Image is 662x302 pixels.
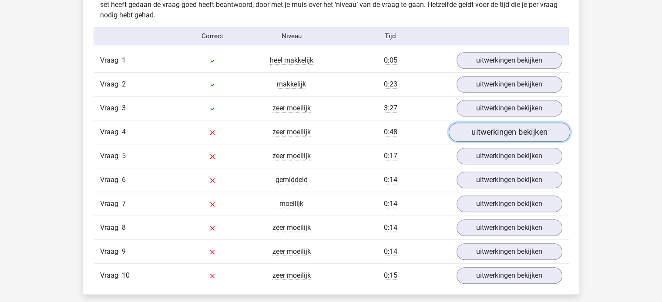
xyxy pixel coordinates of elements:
span: 4 [122,128,126,136]
span: 10 [122,271,130,279]
span: 6 [122,176,126,184]
span: makkelijk [277,80,306,89]
a: uitwerkingen bekijken [457,196,562,212]
span: Vraag [100,151,122,161]
span: zeer moeilijk [272,223,311,232]
a: uitwerkingen bekijken [448,123,570,142]
span: Vraag [100,103,122,113]
span: Vraag [100,175,122,185]
div: Tijd [331,31,450,41]
span: 0:05 [384,56,397,65]
a: uitwerkingen bekijken [457,52,562,69]
span: 0:17 [384,152,397,160]
a: uitwerkingen bekijken [457,243,562,260]
span: Vraag [100,127,122,137]
span: moeilijk [279,199,303,208]
span: zeer moeilijk [272,247,311,256]
span: zeer moeilijk [272,152,311,160]
span: Vraag [100,55,122,66]
a: uitwerkingen bekijken [457,148,562,164]
div: Niveau [252,31,331,41]
span: gemiddeld [276,176,308,184]
a: uitwerkingen bekijken [457,76,562,93]
span: Vraag [100,246,122,257]
span: 7 [122,199,126,208]
span: 0:14 [384,176,397,184]
span: 0:14 [384,199,397,208]
span: 3 [122,104,126,112]
span: 0:48 [384,128,397,136]
span: zeer moeilijk [272,271,311,280]
span: Vraag [100,79,122,90]
a: uitwerkingen bekijken [457,172,562,188]
span: 3:27 [384,104,397,113]
a: uitwerkingen bekijken [457,267,562,284]
span: 0:14 [384,247,397,256]
span: 9 [122,247,126,256]
a: uitwerkingen bekijken [457,100,562,116]
a: uitwerkingen bekijken [457,219,562,236]
span: 0:14 [384,223,397,232]
span: 8 [122,223,126,232]
span: zeer moeilijk [272,104,311,113]
span: heel makkelijk [270,56,313,65]
span: zeer moeilijk [272,128,311,136]
span: Vraag [100,199,122,209]
span: 1 [122,56,126,64]
div: Correct [173,31,252,41]
span: Vraag [100,222,122,233]
span: 0:23 [384,80,397,89]
span: 2 [122,80,126,88]
span: Vraag [100,270,122,281]
span: 0:15 [384,271,397,280]
span: 5 [122,152,126,160]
